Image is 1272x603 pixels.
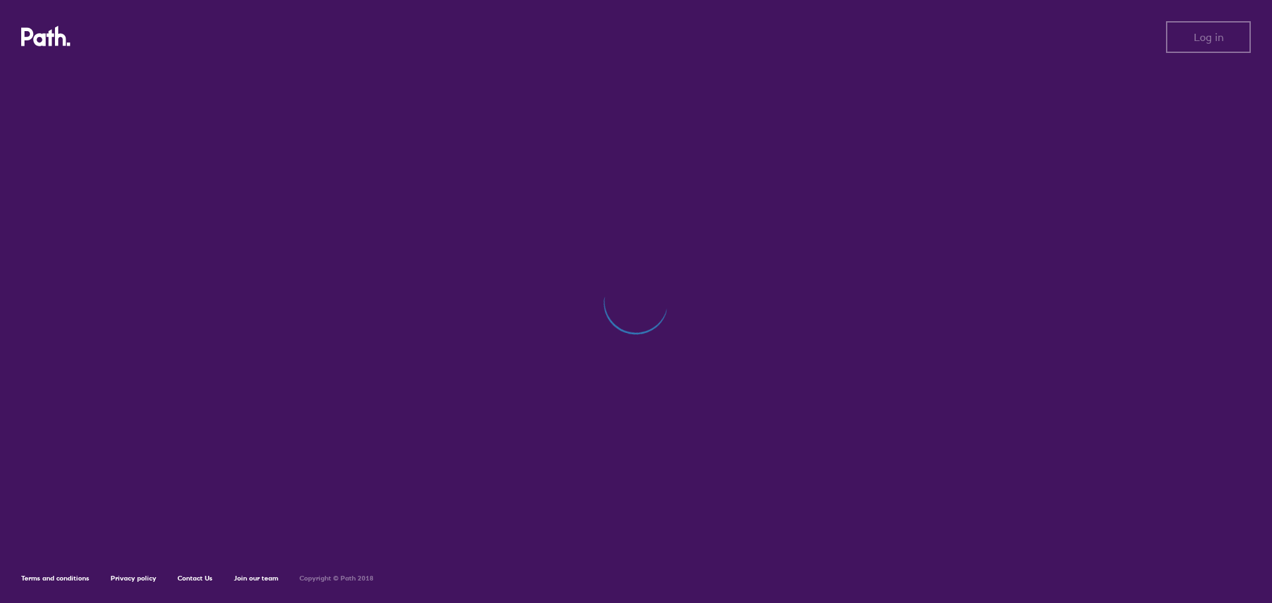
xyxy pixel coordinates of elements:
[1166,21,1251,53] button: Log in
[111,574,156,582] a: Privacy policy
[1194,31,1224,43] span: Log in
[299,575,374,582] h6: Copyright © Path 2018
[234,574,278,582] a: Join our team
[178,574,213,582] a: Contact Us
[21,574,89,582] a: Terms and conditions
